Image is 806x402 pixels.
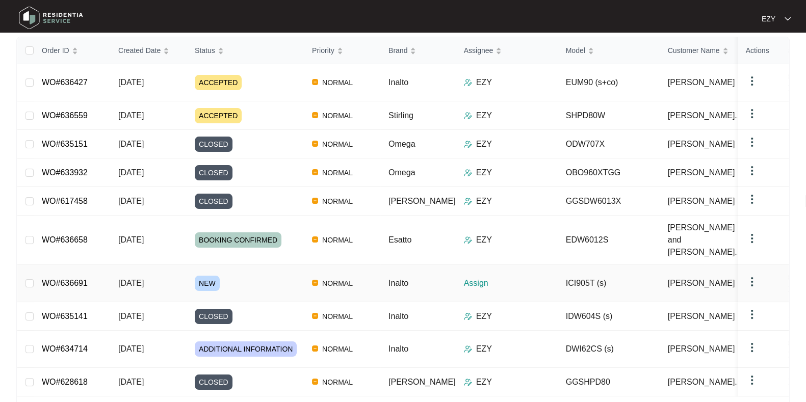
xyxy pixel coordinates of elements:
[42,279,88,287] a: WO#636691
[668,110,742,122] span: [PERSON_NAME]...
[42,378,88,386] a: WO#628618
[464,45,493,56] span: Assignee
[668,277,735,289] span: [PERSON_NAME]
[476,110,492,122] p: EZY
[312,345,318,352] img: Vercel Logo
[668,45,720,56] span: Customer Name
[388,45,407,56] span: Brand
[118,111,144,120] span: [DATE]
[118,197,144,205] span: [DATE]
[668,138,735,150] span: [PERSON_NAME]
[388,235,411,244] span: Esatto
[195,137,232,152] span: CLOSED
[318,76,357,89] span: NORMAL
[388,279,408,287] span: Inalto
[388,344,408,353] span: Inalto
[476,234,492,246] p: EZY
[464,78,472,87] img: Assigner Icon
[388,197,456,205] span: [PERSON_NAME]
[464,112,472,120] img: Assigner Icon
[746,374,758,386] img: dropdown arrow
[464,236,472,244] img: Assigner Icon
[318,310,357,323] span: NORMAL
[746,232,758,245] img: dropdown arrow
[558,158,660,187] td: OBO960XTGG
[42,168,88,177] a: WO#633932
[42,140,88,148] a: WO#635151
[118,312,144,320] span: [DATE]
[118,279,144,287] span: [DATE]
[118,344,144,353] span: [DATE]
[195,232,281,248] span: BOOKING CONFIRMED
[476,195,492,207] p: EZY
[660,37,762,64] th: Customer Name
[388,378,456,386] span: [PERSON_NAME]
[118,140,144,148] span: [DATE]
[464,277,558,289] p: Assign
[195,194,232,209] span: CLOSED
[42,235,88,244] a: WO#636658
[558,37,660,64] th: Model
[668,376,742,388] span: [PERSON_NAME]...
[42,111,88,120] a: WO#636559
[746,108,758,120] img: dropdown arrow
[746,341,758,354] img: dropdown arrow
[312,169,318,175] img: Vercel Logo
[566,45,585,56] span: Model
[476,138,492,150] p: EZY
[464,169,472,177] img: Assigner Icon
[464,378,472,386] img: Assigner Icon
[195,108,242,123] span: ACCEPTED
[738,37,789,64] th: Actions
[118,78,144,87] span: [DATE]
[746,276,758,288] img: dropdown arrow
[318,376,357,388] span: NORMAL
[558,130,660,158] td: ODW707X
[318,110,357,122] span: NORMAL
[464,312,472,320] img: Assigner Icon
[34,37,110,64] th: Order ID
[110,37,187,64] th: Created Date
[456,37,558,64] th: Assignee
[746,165,758,177] img: dropdown arrow
[464,197,472,205] img: Assigner Icon
[118,168,144,177] span: [DATE]
[668,76,735,89] span: [PERSON_NAME]
[558,101,660,130] td: SHPD80W
[195,165,232,180] span: CLOSED
[312,79,318,85] img: Vercel Logo
[762,14,775,24] p: EZY
[42,344,88,353] a: WO#634714
[118,45,161,56] span: Created Date
[380,37,456,64] th: Brand
[312,112,318,118] img: Vercel Logo
[668,222,748,258] span: [PERSON_NAME] and [PERSON_NAME]...
[42,78,88,87] a: WO#636427
[195,75,242,90] span: ACCEPTED
[668,310,735,323] span: [PERSON_NAME]
[318,234,357,246] span: NORMAL
[195,45,215,56] span: Status
[318,138,357,150] span: NORMAL
[476,167,492,179] p: EZY
[746,75,758,87] img: dropdown arrow
[668,195,735,207] span: [PERSON_NAME]
[318,343,357,355] span: NORMAL
[558,331,660,368] td: DWI62CS (s)
[118,378,144,386] span: [DATE]
[388,78,408,87] span: Inalto
[318,167,357,179] span: NORMAL
[318,277,357,289] span: NORMAL
[318,195,357,207] span: NORMAL
[312,379,318,385] img: Vercel Logo
[195,374,232,390] span: CLOSED
[187,37,304,64] th: Status
[558,368,660,396] td: GGSHPD80
[312,45,334,56] span: Priority
[312,280,318,286] img: Vercel Logo
[312,236,318,243] img: Vercel Logo
[312,313,318,319] img: Vercel Logo
[42,45,69,56] span: Order ID
[746,308,758,320] img: dropdown arrow
[746,193,758,205] img: dropdown arrow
